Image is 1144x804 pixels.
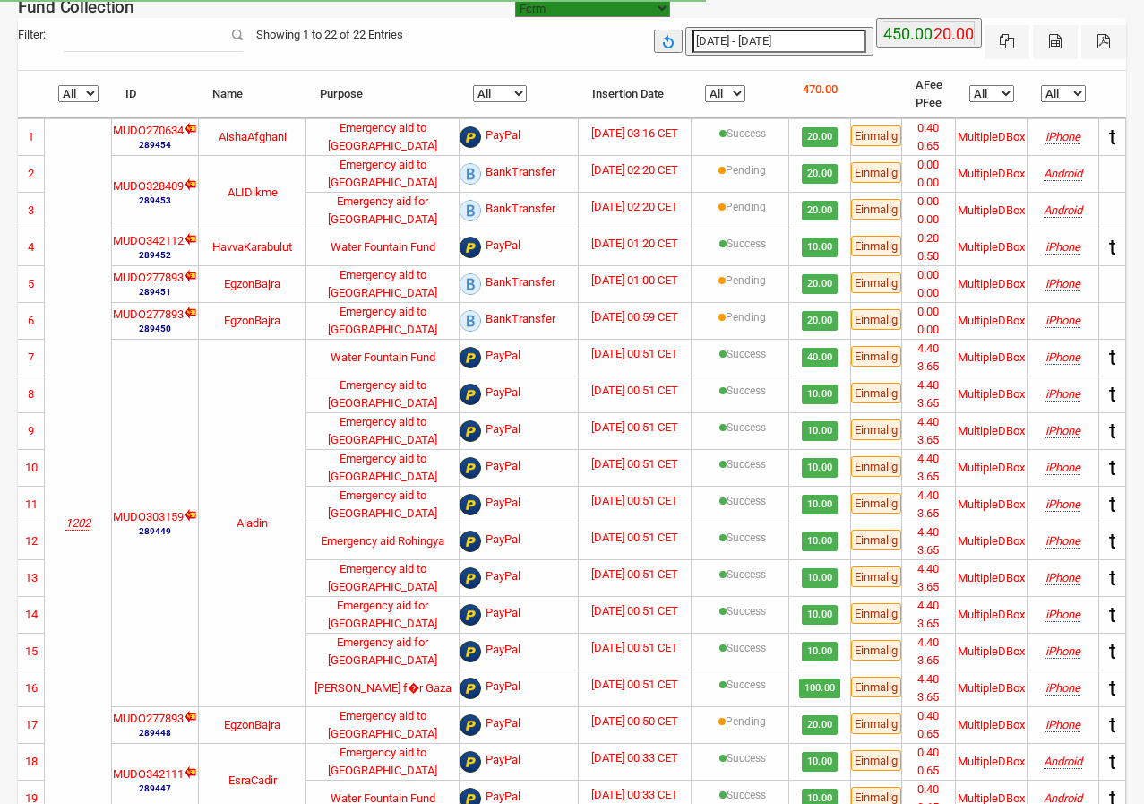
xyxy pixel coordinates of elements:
li: 3.65 [902,468,955,486]
span: 40.00 [802,348,838,367]
label: MUDO277893 [113,710,184,728]
td: Emergency aid to [GEOGRAPHIC_DATA] [306,302,460,339]
span: Einmalig [851,272,901,293]
span: 100.00 [799,679,840,698]
small: 289453 [113,194,197,207]
li: 0.00 [902,174,955,192]
span: t [1109,492,1116,517]
span: Einmalig [851,750,901,771]
li: 3.65 [902,578,955,596]
label: Success [727,383,766,399]
span: Einmalig [851,493,901,514]
label: Success [727,750,766,766]
th: Insertion Date [579,71,692,118]
label: Pending [726,713,766,730]
td: Aladin [199,339,306,706]
small: 289450 [113,322,197,335]
span: BankTransfer [486,310,555,332]
td: Emergency aid to [GEOGRAPHIC_DATA] [306,743,460,780]
span: t [1109,566,1116,591]
i: Mozilla/5.0 (Linux; Android 15; SM-S928B Build/AP3A.240905.015.A2; wv) AppleWebKit/537.36 (KHTML,... [1044,755,1082,768]
img: new-dl.gif [184,177,197,191]
label: [DATE] 01:00 CET [591,272,678,290]
div: MultipleDBox [958,202,1025,220]
span: PayPal [486,420,520,442]
div: MultipleDBox [958,349,1025,367]
label: [DATE] 00:50 CET [591,713,678,731]
img: new-dl.gif [184,508,197,522]
label: [DATE] 00:51 CET [591,455,678,473]
div: MultipleDBox [958,643,1025,661]
img: new-dl.gif [184,765,197,779]
span: Einmalig [851,603,901,624]
img: new-dl.gif [184,232,197,246]
i: Mozilla/5.0 (iPhone; CPU iPhone OS 18_6_2 like Mac OS X) AppleWebKit/605.1.15 (KHTML, like Gecko)... [1045,240,1080,254]
td: Emergency aid to [GEOGRAPHIC_DATA] [306,155,460,192]
label: Success [727,125,766,142]
span: Einmalig [851,456,901,477]
li: 4.40 [902,634,955,652]
span: 10.00 [802,642,838,661]
span: PayPal [486,237,520,258]
label: Success [727,566,766,583]
i: Mozilla/5.0 (Linux; Android 10; K) AppleWebKit/537.36 (KHTML, like Gecko) Chrome/139.0.0.0 Mobile... [1044,203,1082,217]
li: 0.40 [902,119,955,137]
label: Pending [726,199,766,215]
label: [DATE] 00:51 CET [591,566,678,584]
label: [DATE] 03:16 CET [591,125,678,143]
th: ID [112,71,199,118]
td: EgzonBajra [199,302,306,339]
td: 16 [18,670,45,706]
span: PayPal [486,567,520,589]
i: Mozilla/5.0 (iPhone; CPU iPhone OS 18_6 like Mac OS X) AppleWebKit/605.1.15 (KHTML, like Gecko) V... [1045,461,1080,474]
li: 3.65 [902,358,955,376]
span: 20.00 [802,201,838,220]
td: Emergency aid for [GEOGRAPHIC_DATA] [306,192,460,229]
span: PayPal [486,531,520,552]
i: Mozilla/5.0 (iPhone; CPU iPhone OS 18_6 like Mac OS X) AppleWebKit/605.1.15 (KHTML, like Gecko) V... [1045,534,1080,548]
span: t [1109,345,1116,370]
td: 15 [18,633,45,670]
i: Mozilla/5.0 (iPhone; CPU iPhone OS 18_6 like Mac OS X) AppleWebKit/605.1.15 (KHTML, like Gecko) V... [1045,497,1080,511]
td: 13 [18,559,45,596]
span: Einmalig [851,677,901,697]
label: Success [727,787,766,803]
span: 10.00 [802,421,838,441]
li: 4.40 [902,413,955,431]
td: Emergency aid to [GEOGRAPHIC_DATA] [306,412,460,449]
span: t [1109,676,1116,701]
div: MultipleDBox [958,385,1025,403]
td: Emergency aid for [GEOGRAPHIC_DATA] [306,633,460,670]
label: [DATE] 00:51 CET [591,639,678,657]
li: 0.40 [902,744,955,762]
td: Emergency aid to [GEOGRAPHIC_DATA] [306,376,460,412]
td: Emergency aid Rohingya [306,523,460,559]
img: new-dl.gif [184,306,197,319]
span: BankTransfer [486,273,555,295]
span: Einmalig [851,346,901,367]
td: Emergency aid to [GEOGRAPHIC_DATA] [306,706,460,743]
span: 10.00 [802,568,838,588]
img: new-dl.gif [184,122,197,135]
img: new-dl.gif [184,710,197,723]
label: Success [727,677,766,693]
label: 20.00 [933,22,974,47]
li: 3.65 [902,541,955,559]
button: Excel [985,25,1029,59]
span: Einmalig [851,640,901,661]
li: 0.20 [902,229,955,247]
label: Pending [726,309,766,325]
span: t [1109,713,1116,738]
p: 470.00 [803,81,838,99]
i: Mozilla/5.0 (Linux; Android 10; K) AppleWebKit/537.36 (KHTML, like Gecko) Chrome/139.0.0.0 Mobile... [1044,167,1082,180]
span: BankTransfer [486,200,555,221]
span: 20.00 [802,127,838,147]
div: MultipleDBox [958,532,1025,550]
span: PayPal [486,678,520,699]
li: 0.65 [902,137,955,155]
li: 0.00 [902,211,955,229]
td: EgzonBajra [199,706,306,743]
li: 0.00 [902,321,955,339]
i: Mozilla/5.0 (iPhone; CPU iPhone OS 18_5 like Mac OS X) AppleWebKit/605.1.15 (KHTML, like Gecko) M... [1045,718,1080,731]
div: MultipleDBox [958,128,1025,146]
